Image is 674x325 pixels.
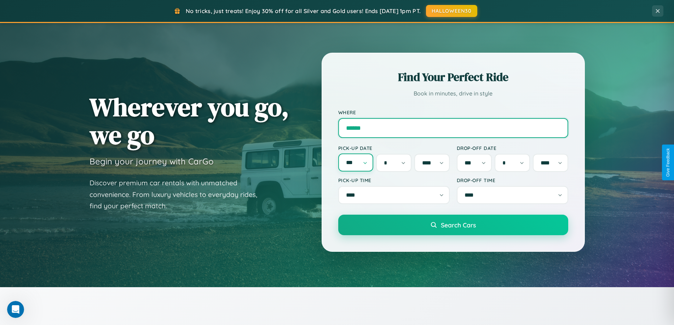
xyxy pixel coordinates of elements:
[441,221,476,229] span: Search Cars
[666,148,670,177] div: Give Feedback
[90,177,266,212] p: Discover premium car rentals with unmatched convenience. From luxury vehicles to everyday rides, ...
[338,145,450,151] label: Pick-up Date
[338,69,568,85] h2: Find Your Perfect Ride
[457,145,568,151] label: Drop-off Date
[338,109,568,115] label: Where
[338,88,568,99] p: Book in minutes, drive in style
[426,5,477,17] button: HALLOWEEN30
[7,301,24,318] iframe: Intercom live chat
[338,215,568,235] button: Search Cars
[186,7,421,14] span: No tricks, just treats! Enjoy 30% off for all Silver and Gold users! Ends [DATE] 1pm PT.
[338,177,450,183] label: Pick-up Time
[457,177,568,183] label: Drop-off Time
[90,156,214,167] h3: Begin your journey with CarGo
[90,93,289,149] h1: Wherever you go, we go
